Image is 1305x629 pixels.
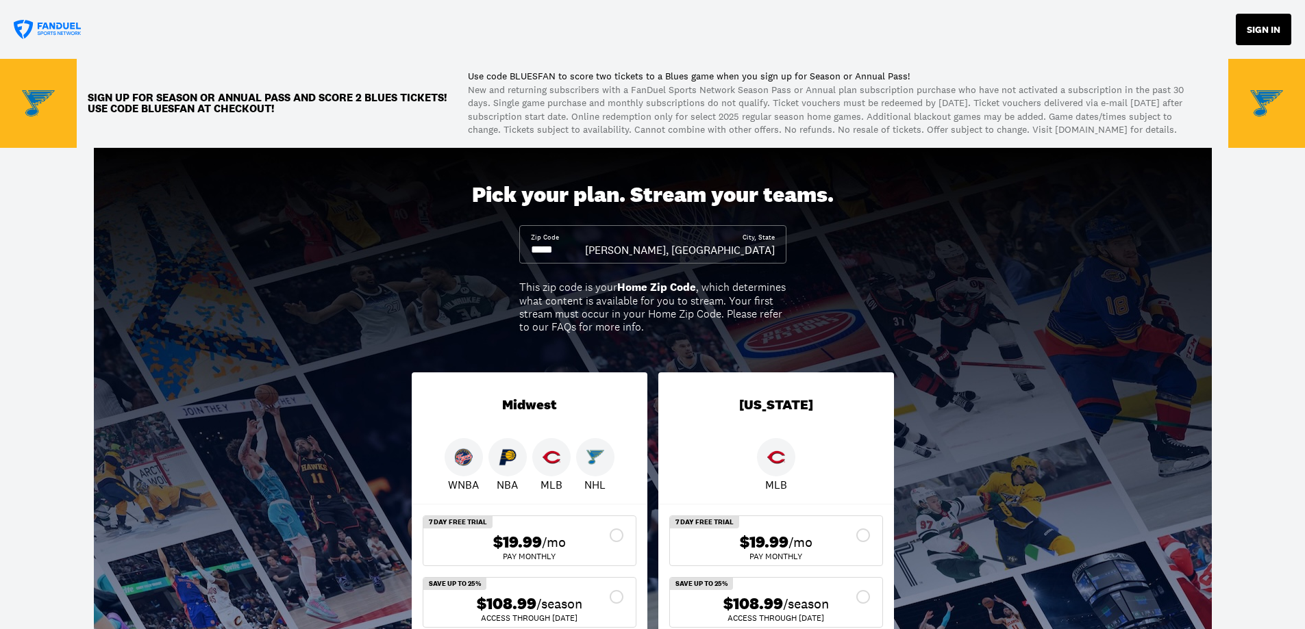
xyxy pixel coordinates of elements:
[1236,14,1291,45] button: SIGN IN
[88,92,457,114] p: Sign up for Season or Annual Pass and score 2 Blues TICKETS! Use code BLUESFAN at checkout!
[681,552,871,561] div: Pay Monthly
[542,532,566,552] span: /mo
[670,578,733,590] div: SAVE UP TO 25%
[617,280,696,294] b: Home Zip Code
[536,594,582,613] span: /season
[765,476,787,493] p: MLB
[740,532,788,552] span: $19.99
[455,448,473,466] img: Fever
[412,372,647,438] div: Midwest
[783,594,829,613] span: /season
[540,476,562,493] p: MLB
[497,476,518,493] p: NBA
[468,70,1206,84] p: Use code BLUESFAN to score two tickets to a Blues game when you sign up for Season or Annual Pass!
[681,614,871,622] div: ACCESS THROUGH [DATE]
[477,594,536,614] span: $108.99
[743,233,775,242] div: City, State
[423,516,493,528] div: 7 Day Free Trial
[22,87,55,120] img: Team Logo
[788,532,812,552] span: /mo
[658,372,894,438] div: [US_STATE]
[493,532,542,552] span: $19.99
[584,476,606,493] p: NHL
[543,448,560,466] img: Reds
[670,516,739,528] div: 7 Day Free Trial
[585,242,775,257] div: [PERSON_NAME], [GEOGRAPHIC_DATA]
[468,84,1206,137] p: New and returning subscribers with a FanDuel Sports Network Season Pass or Annual plan subscripti...
[434,614,625,622] div: ACCESS THROUGH [DATE]
[767,448,785,466] img: Reds
[723,594,783,614] span: $108.99
[434,552,625,561] div: Pay Monthly
[448,476,479,493] p: WNBA
[1250,87,1283,120] img: Team Logo
[472,182,834,208] div: Pick your plan. Stream your teams.
[531,233,559,242] div: Zip Code
[519,281,786,333] div: This zip code is your , which determines what content is available for you to stream. Your first ...
[499,448,517,466] img: Pacers
[423,578,486,590] div: SAVE UP TO 25%
[586,448,604,466] img: Blues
